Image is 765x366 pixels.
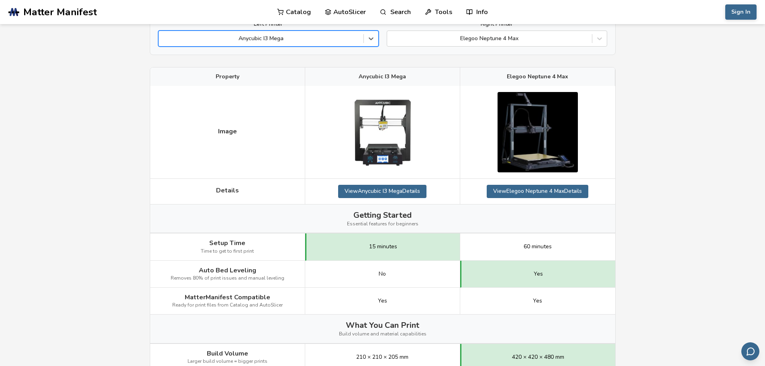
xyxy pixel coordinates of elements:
img: Anycubic I3 Mega [342,92,422,172]
input: Elegoo Neptune 4 Max [391,35,393,42]
span: Elegoo Neptune 4 Max [507,74,568,80]
span: Ready for print files from Catalog and AutoSlicer [172,303,283,308]
span: Auto Bed Leveling [199,267,256,274]
span: Anycubic I3 Mega [359,74,406,80]
span: Build Volume [207,350,248,357]
span: No [379,271,386,277]
span: Image [218,128,237,135]
span: What You Can Print [346,321,419,330]
span: Yes [533,298,542,304]
span: 210 × 210 × 205 mm [356,354,408,360]
span: Yes [534,271,543,277]
span: Essential features for beginners [347,221,418,227]
span: Removes 80% of print issues and manual leveling [171,276,284,281]
span: Property [216,74,239,80]
button: Send feedback via email [741,342,759,360]
span: 60 minutes [524,243,552,250]
label: Left Printer [158,21,379,27]
button: Sign In [725,4,757,20]
label: Right Printer [387,21,607,27]
span: Yes [378,298,387,304]
a: ViewAnycubic I3 MegaDetails [338,185,426,198]
span: Time to get to first print [201,249,254,254]
span: Larger build volume = bigger prints [188,359,267,364]
span: Setup Time [209,239,245,247]
a: ViewElegoo Neptune 4 MaxDetails [487,185,588,198]
span: MatterManifest Compatible [185,294,270,301]
span: 420 × 420 × 480 mm [512,354,564,360]
span: 15 minutes [369,243,397,250]
span: Getting Started [353,211,412,220]
span: Build volume and material capabilities [339,331,426,337]
span: Matter Manifest [23,6,97,18]
img: Elegoo Neptune 4 Max [498,92,578,172]
span: Details [216,187,239,194]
